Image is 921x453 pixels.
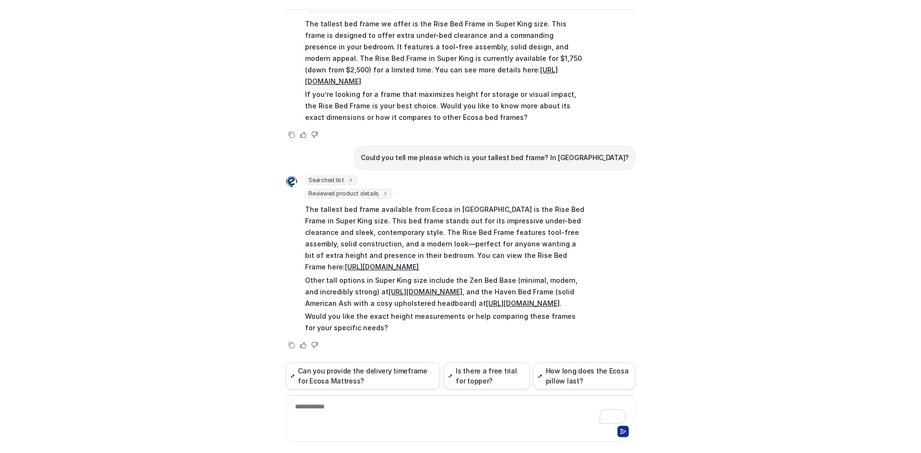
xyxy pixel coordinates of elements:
span: Reviewed product details [305,189,392,198]
p: If you’re looking for a frame that maximizes height for storage or visual impact, the Rise Bed Fr... [305,89,586,123]
p: Other tall options in Super King size include the Zen Bed Base (minimal, modern, and incredibly s... [305,275,586,309]
a: [URL][DOMAIN_NAME] [389,288,462,296]
p: The tallest bed frame we offer is the Rise Bed Frame in Super King size. This frame is designed t... [305,18,586,87]
p: Could you tell me please which is your tallest bed frame? In [GEOGRAPHIC_DATA]? [361,152,629,163]
button: Can you provide the delivery timeframe for Ecosa Mattress? [286,362,440,389]
img: Widget [286,176,297,187]
a: [URL][DOMAIN_NAME] [486,299,560,307]
p: The tallest bed frame available from Ecosa in [GEOGRAPHIC_DATA] is the Rise Bed Frame in Super Ki... [305,204,586,273]
div: To enrich screen reader interactions, please activate Accessibility in Grammarly extension settings [288,402,633,424]
span: Searched list [305,175,358,185]
a: [URL][DOMAIN_NAME] [305,66,558,85]
button: How long does the Ecosa pillow last? [533,362,635,389]
a: [URL][DOMAIN_NAME] [345,263,419,271]
p: Would you like the exact height measurements or help comparing these frames for your specific needs? [305,311,586,334]
button: Is there a free trial for topper? [444,362,530,389]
